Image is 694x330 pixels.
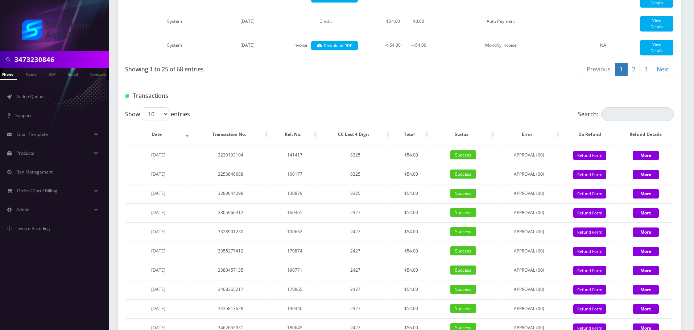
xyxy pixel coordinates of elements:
a: 3 [640,63,652,76]
span: [DATE] [151,248,165,254]
span: [DATE] [151,209,165,216]
td: 3435813628 [191,299,270,318]
td: $54.00 [392,165,430,183]
span: [DATE] [240,42,255,48]
a: 1 [615,63,628,76]
td: $54.00 [392,146,430,164]
button: More [633,189,659,199]
button: More [633,266,659,275]
label: Show entries [125,107,190,121]
span: Success [450,208,476,217]
td: 100177 [270,165,319,183]
span: Ban Management [16,169,53,175]
th: Refund Details [618,124,673,145]
a: Download PDF [311,41,358,51]
th: Status: activate to sort column ascending [431,124,496,145]
a: Name [22,68,40,79]
span: Success [450,246,476,255]
td: 3328901230 [191,222,270,241]
td: APPROVAL (00) [497,261,561,279]
img: Transactions [125,94,129,98]
th: Transaction No.: activate to sort column ascending [191,124,270,145]
span: [DATE] [151,171,165,177]
div: Showing 1 to 25 of 68 entries [125,62,394,74]
td: APPROVAL (00) [497,184,561,202]
td: 190446 [270,299,319,318]
td: Invoice [271,36,380,59]
td: Auto Payment [432,12,570,35]
button: Refund Form [573,247,606,256]
button: More [633,285,659,295]
td: 2427 [319,280,391,298]
button: Refund Form [573,208,606,218]
td: 3253846688 [191,165,270,183]
span: Success [450,170,476,179]
span: Success [450,150,476,159]
td: APPROVAL (00) [497,165,561,183]
button: More [633,247,659,256]
button: Refund Form [573,227,606,237]
a: SIM [45,68,59,79]
a: View Details [640,40,673,55]
td: APPROVAL (00) [497,203,561,222]
td: 190771 [270,261,319,279]
a: Next [652,63,674,76]
td: 2427 [319,242,391,260]
button: Refund Form [573,304,606,314]
td: 3280644298 [191,184,270,202]
span: [DATE] [151,286,165,292]
td: System [126,12,223,35]
td: -$54.00 [380,36,405,59]
td: $54.00 [392,184,430,202]
td: 3380457135 [191,261,270,279]
td: 100662 [270,222,319,241]
td: APPROVAL (00) [497,222,561,241]
button: More [633,304,659,314]
td: $54.00 [392,261,430,279]
th: Error: activate to sort column ascending [497,124,561,145]
td: APPROVAL (00) [497,299,561,318]
a: View Details [640,16,673,32]
td: Credit [271,12,380,35]
select: Showentries [142,107,169,121]
button: More [633,208,659,218]
a: Email [64,68,82,79]
th: Total: activate to sort column ascending [392,124,430,145]
td: 3355277412 [191,242,270,260]
button: Refund Form [573,266,606,276]
span: [DATE] [151,305,165,312]
td: $54.00 [392,299,430,318]
button: Refund Form [573,285,606,295]
td: 3230193104 [191,146,270,164]
span: Success [450,285,476,294]
button: Refund Form [573,170,606,180]
span: Order / Cart / Billing [17,188,57,194]
span: Success [450,227,476,236]
h1: Transactions [125,92,301,99]
th: Date: activate to sort column ascending [126,124,191,145]
span: [DATE] [151,267,165,273]
button: Refund Form [573,151,606,160]
span: Products [16,150,34,156]
span: Success [450,189,476,198]
img: Shluchim Assist [22,20,87,40]
td: 2427 [319,203,391,222]
span: Admin [16,206,29,213]
th: Do Refund [562,124,617,145]
td: $0.00 [406,12,431,35]
button: More [633,170,659,179]
td: 160461 [270,203,319,222]
span: Email Template [16,131,48,137]
td: 2427 [319,299,391,318]
td: System [126,36,223,59]
td: 8325 [319,184,391,202]
td: 170865 [270,280,319,298]
td: 8325 [319,165,391,183]
td: APPROVAL (00) [497,146,561,164]
td: APPROVAL (00) [497,280,561,298]
span: [DATE] [151,152,165,158]
td: 170874 [270,242,319,260]
td: 2427 [319,222,391,241]
label: Search: [578,107,674,121]
span: Success [450,266,476,275]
